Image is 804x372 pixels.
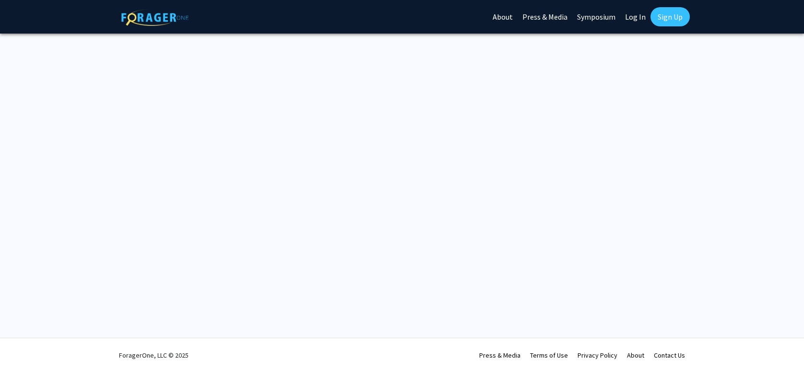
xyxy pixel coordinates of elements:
[650,7,690,26] a: Sign Up
[121,9,189,26] img: ForagerOne Logo
[530,351,568,360] a: Terms of Use
[627,351,644,360] a: About
[479,351,520,360] a: Press & Media
[654,351,685,360] a: Contact Us
[119,338,189,372] div: ForagerOne, LLC © 2025
[578,351,617,360] a: Privacy Policy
